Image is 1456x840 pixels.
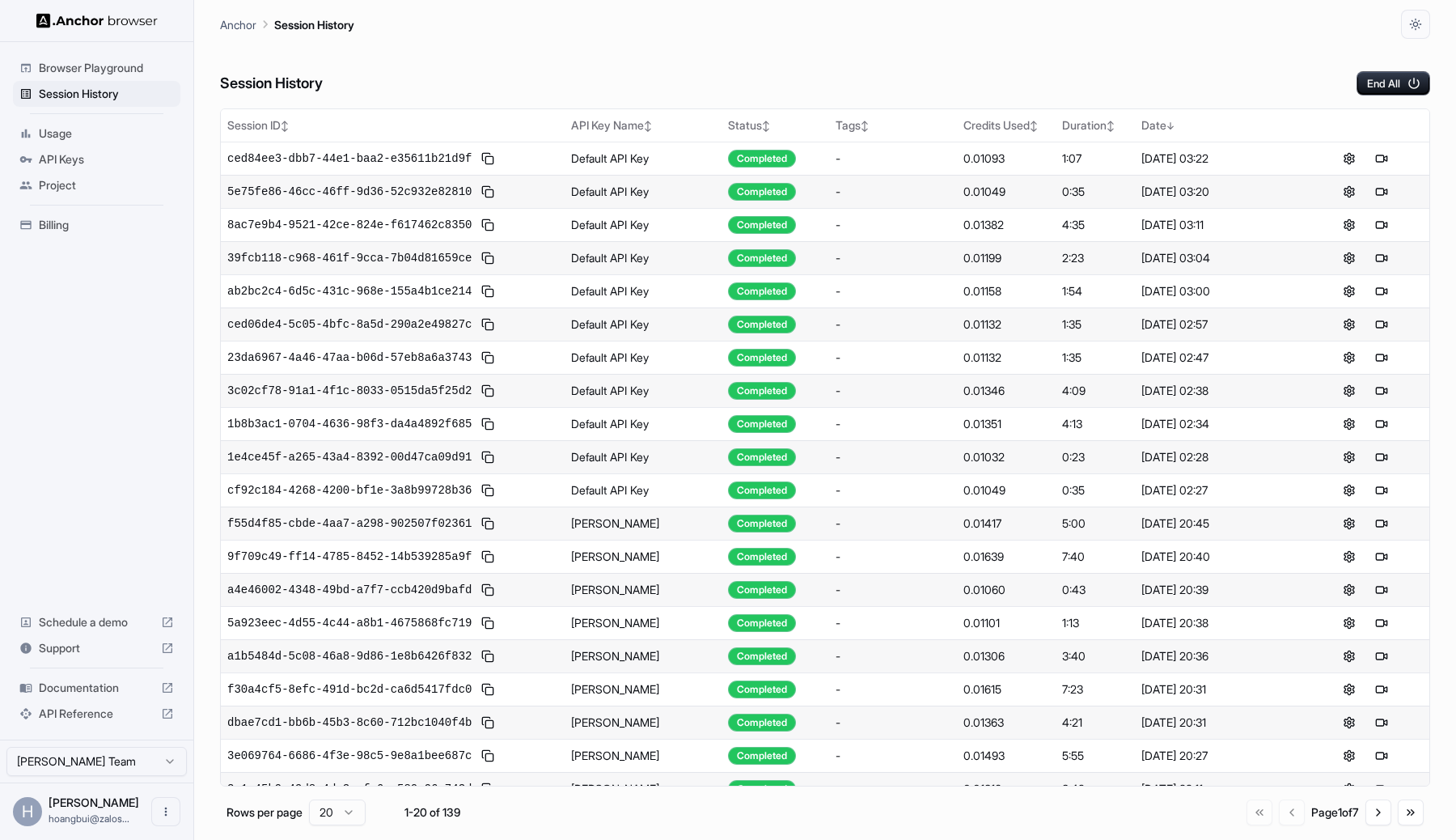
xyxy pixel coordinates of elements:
td: [PERSON_NAME] [565,706,722,739]
div: [DATE] 02:34 [1141,416,1295,432]
td: Default API Key [565,241,722,274]
div: 0.01318 [963,781,1048,797]
div: 1:13 [1062,615,1128,631]
div: 0:35 [1062,482,1128,498]
div: 0:23 [1062,449,1128,465]
div: Usage [13,121,180,146]
div: [DATE] 20:31 [1141,715,1295,731]
div: 0.01060 [963,582,1048,598]
div: Completed [728,747,796,765]
div: 0.01346 [963,383,1048,399]
div: - [836,715,950,731]
div: 5:00 [1062,515,1128,532]
div: H [13,797,42,826]
td: Default API Key [565,473,722,507]
span: ab2bc2c4-6d5c-431c-968e-155a4b1ce214 [227,283,472,299]
div: [DATE] 20:45 [1141,515,1295,532]
div: Duration [1062,117,1128,134]
span: 5e75fe86-46cc-46ff-9d36-52c932e82810 [227,184,472,200]
div: [DATE] 02:28 [1141,449,1295,465]
span: 3c1c45b9-49d8-4de3-afe6-a580c96e743d [227,781,472,797]
div: Schedule a demo [13,609,180,635]
div: - [836,416,950,432]
span: ced06de4-5c05-4bfc-8a5d-290a2e49827c [227,316,472,333]
div: [DATE] 20:40 [1141,549,1295,565]
div: - [836,283,950,299]
span: ↕ [1030,120,1038,132]
div: 0.01417 [963,515,1048,532]
div: [DATE] 03:11 [1141,217,1295,233]
span: Hoang Bui [49,795,139,809]
span: Documentation [39,680,154,696]
div: [DATE] 02:27 [1141,482,1295,498]
p: Rows per page [226,804,303,821]
div: 4:09 [1062,383,1128,399]
span: 3e069764-6686-4f3e-98c5-9e8a1bee687c [227,748,472,764]
td: Default API Key [565,274,722,308]
div: 0:43 [1062,582,1128,598]
div: Completed [728,780,796,798]
div: 1:54 [1062,283,1128,299]
p: Session History [274,16,354,33]
div: 0.01049 [963,184,1048,200]
div: 0.01132 [963,350,1048,366]
div: [DATE] 02:47 [1141,350,1295,366]
td: Default API Key [565,374,722,407]
div: [DATE] 20:36 [1141,648,1295,664]
span: Billing [39,217,174,233]
div: Page 1 of 7 [1311,804,1359,821]
div: 0.01132 [963,316,1048,333]
div: [DATE] 03:22 [1141,151,1295,167]
div: - [836,781,950,797]
div: - [836,549,950,565]
span: 9f709c49-ff14-4785-8452-14b539285a9f [227,549,472,565]
div: Completed [728,647,796,665]
div: 0.01093 [963,151,1048,167]
h6: Session History [220,72,323,95]
span: 39fcb118-c968-461f-9cca-7b04d81659ce [227,250,472,266]
div: Completed [728,614,796,632]
div: Completed [728,581,796,599]
div: Documentation [13,675,180,701]
div: Credits Used [963,117,1048,134]
span: f55d4f85-cbde-4aa7-a298-902507f02361 [227,515,472,532]
div: 0.01306 [963,648,1048,664]
div: [DATE] 02:57 [1141,316,1295,333]
div: Completed [728,316,796,333]
span: dbae7cd1-bb6b-45b3-8c60-712bc1040f4b [227,715,472,731]
span: API Reference [39,706,154,722]
td: [PERSON_NAME] [565,540,722,573]
div: API Key Name [571,117,715,134]
div: [DATE] 03:04 [1141,250,1295,266]
div: - [836,582,950,598]
div: Completed [728,216,796,234]
span: 5a923eec-4d55-4c44-a8b1-4675868fc719 [227,615,472,631]
span: Browser Playground [39,60,174,76]
div: Completed [728,349,796,367]
div: Completed [728,448,796,466]
div: 5:55 [1062,748,1128,764]
div: 3:40 [1062,648,1128,664]
div: [DATE] 20:39 [1141,582,1295,598]
div: - [836,350,950,366]
p: Anchor [220,16,256,33]
span: ced84ee3-dbb7-44e1-baa2-e35611b21d9f [227,151,472,167]
span: hoangbui@zalos.io [49,812,129,825]
div: 4:21 [1062,715,1128,731]
td: [PERSON_NAME] [565,507,722,540]
td: [PERSON_NAME] [565,639,722,672]
div: Completed [728,382,796,400]
td: Default API Key [565,308,722,341]
div: - [836,316,950,333]
div: [DATE] 02:38 [1141,383,1295,399]
span: f30a4cf5-8efc-491d-bc2d-ca6d5417fdc0 [227,681,472,698]
span: ↕ [762,120,770,132]
span: API Keys [39,151,174,168]
div: Completed [728,282,796,300]
div: 7:40 [1062,549,1128,565]
td: Default API Key [565,142,722,175]
td: Default API Key [565,407,722,440]
div: - [836,681,950,698]
button: End All [1357,71,1430,95]
div: 0.01199 [963,250,1048,266]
